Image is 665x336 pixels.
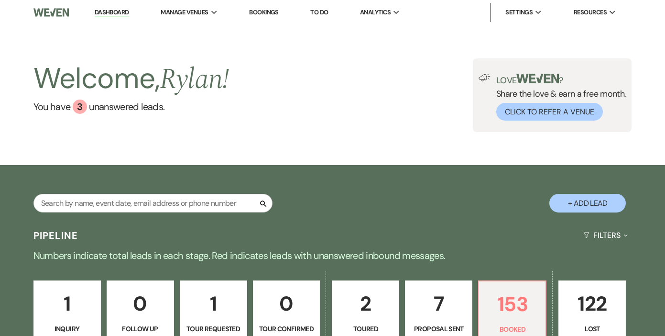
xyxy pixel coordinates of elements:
[161,8,208,17] span: Manage Venues
[73,100,87,114] div: 3
[505,8,533,17] span: Settings
[479,74,491,81] img: loud-speaker-illustration.svg
[360,8,391,17] span: Analytics
[186,288,241,320] p: 1
[338,324,393,334] p: Toured
[338,288,393,320] p: 2
[249,8,279,16] a: Bookings
[496,74,626,85] p: Love ?
[95,8,129,17] a: Dashboard
[40,288,95,320] p: 1
[579,223,632,248] button: Filters
[516,74,559,83] img: weven-logo-green.svg
[33,194,273,213] input: Search by name, event date, email address or phone number
[549,194,626,213] button: + Add Lead
[565,288,620,320] p: 122
[411,324,466,334] p: Proposal Sent
[33,2,69,22] img: Weven Logo
[259,324,314,334] p: Tour Confirmed
[259,288,314,320] p: 0
[574,8,607,17] span: Resources
[160,57,229,101] span: Rylan !
[33,58,229,100] h2: Welcome,
[33,100,229,114] a: You have 3 unanswered leads.
[485,288,540,320] p: 153
[411,288,466,320] p: 7
[485,324,540,335] p: Booked
[40,324,95,334] p: Inquiry
[565,324,620,334] p: Lost
[33,229,78,242] h3: Pipeline
[113,324,168,334] p: Follow Up
[310,8,328,16] a: To Do
[496,103,603,121] button: Click to Refer a Venue
[113,288,168,320] p: 0
[491,74,626,121] div: Share the love & earn a free month.
[186,324,241,334] p: Tour Requested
